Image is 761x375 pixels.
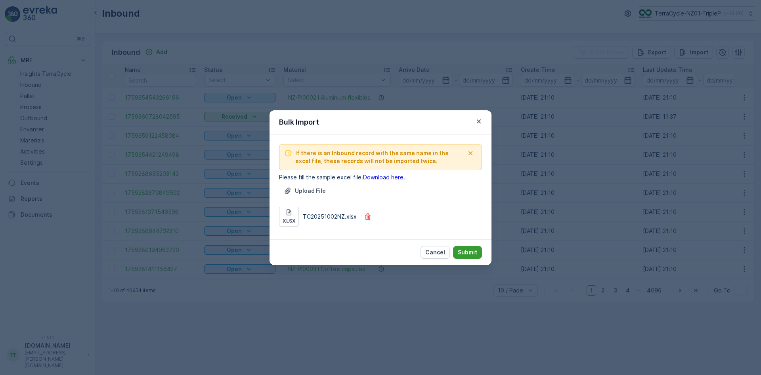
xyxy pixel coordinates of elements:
button: Submit [453,246,482,259]
p: Bulk Import [279,117,319,128]
p: Please fill the sample excel file. [279,173,482,181]
p: Submit [458,248,477,256]
span: If there is an Inbound record with the same name in the excel file, these records will not be imp... [295,149,464,165]
p: Cancel [425,248,445,256]
p: TC20251002NZ.xlsx [303,213,357,221]
a: Download here. [363,174,405,181]
p: xlsx [283,218,296,224]
p: Upload File [295,187,326,195]
button: Upload File [279,185,331,197]
button: Cancel [421,246,450,259]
